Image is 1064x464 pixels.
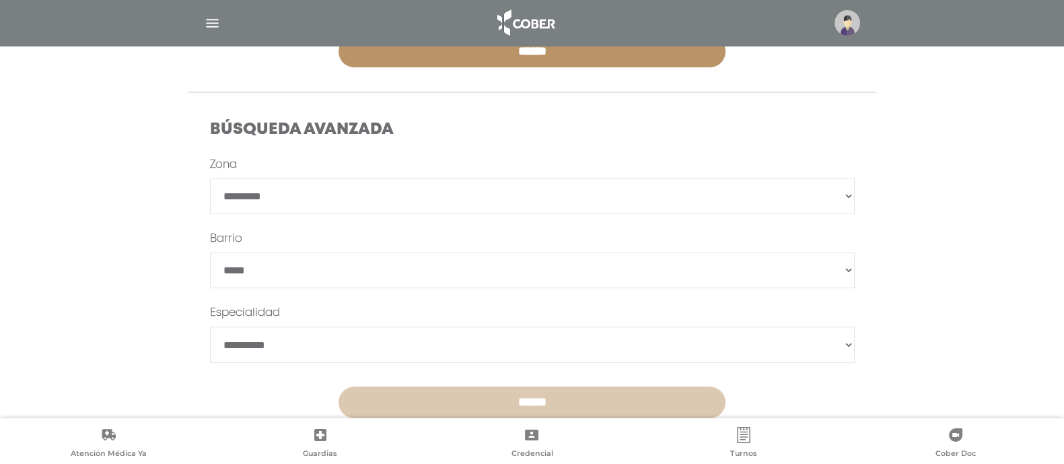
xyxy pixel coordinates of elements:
[426,427,638,461] a: Credencial
[849,427,1061,461] a: Cober Doc
[835,10,860,36] img: profile-placeholder.svg
[210,305,280,321] label: Especialidad
[204,15,221,32] img: Cober_menu-lines-white.svg
[638,427,850,461] a: Turnos
[303,449,337,461] span: Guardias
[215,427,427,461] a: Guardias
[490,7,561,39] img: logo_cober_home-white.png
[511,449,553,461] span: Credencial
[730,449,757,461] span: Turnos
[3,427,215,461] a: Atención Médica Ya
[71,449,147,461] span: Atención Médica Ya
[935,449,976,461] span: Cober Doc
[210,157,237,173] label: Zona
[210,231,242,247] label: Barrio
[210,121,855,140] h4: Búsqueda Avanzada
